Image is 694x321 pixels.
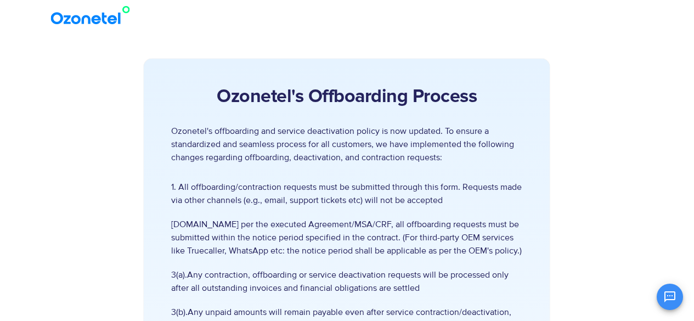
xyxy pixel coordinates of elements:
[171,125,522,164] p: Ozonetel's offboarding and service deactivation policy is now updated. To ensure a standardized a...
[657,284,683,310] button: Open chat
[171,268,522,295] span: 3(a).Any contraction, offboarding or service deactivation requests will be processed only after a...
[171,218,522,257] span: [DOMAIN_NAME] per the executed Agreement/MSA/CRF, all offboarding requests must be submitted with...
[171,181,522,207] span: 1. All offboarding/contraction requests must be submitted through this form. Requests made via ot...
[171,86,522,108] h2: Ozonetel's Offboarding Process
